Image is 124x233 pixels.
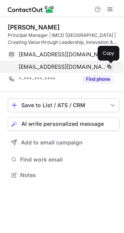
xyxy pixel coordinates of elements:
[19,51,107,58] span: [EMAIL_ADDRESS][DOMAIN_NAME]
[83,75,113,83] button: Reveal Button
[19,63,107,70] span: [EMAIL_ADDRESS][DOMAIN_NAME]
[8,117,119,131] button: AI write personalized message
[21,102,106,108] div: Save to List / ATS / CRM
[8,98,119,112] button: save-profile-one-click
[21,139,83,146] span: Add to email campaign
[8,136,119,150] button: Add to email campaign
[8,23,60,31] div: [PERSON_NAME]
[8,154,119,165] button: Find work email
[8,32,119,46] div: Principal Manager | IMCD [GEOGRAPHIC_DATA] | Creating Value through Leadership, Innovation & Part...
[8,5,54,14] img: ContactOut v5.3.10
[21,121,104,127] span: AI write personalized message
[8,170,119,181] button: Notes
[20,156,116,163] span: Find work email
[20,172,116,179] span: Notes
